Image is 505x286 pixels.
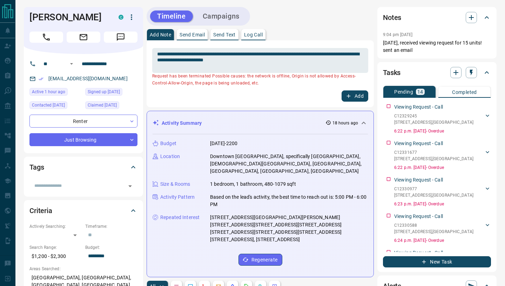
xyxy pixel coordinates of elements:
button: Open [67,60,76,68]
span: Message [104,32,137,43]
h1: [PERSON_NAME] [29,12,108,23]
h2: Notes [383,12,401,23]
div: Tags [29,159,137,176]
a: [EMAIL_ADDRESS][DOMAIN_NAME] [48,76,128,81]
p: Viewing Request - Call [394,249,443,257]
div: Just Browsing [29,133,137,146]
p: 1 bedroom, 1 bathroom, 480-1079 sqft [210,181,296,188]
p: 6:22 p.m. [DATE] - Overdue [394,164,491,171]
svg: Email Verified [39,76,43,81]
button: New Task [383,256,491,267]
p: 6:24 p.m. [DATE] - Overdue [394,237,491,244]
p: Completed [452,90,477,95]
p: [STREET_ADDRESS] , [GEOGRAPHIC_DATA] [394,192,473,198]
p: 6:22 p.m. [DATE] - Overdue [394,128,491,134]
span: Contacted [DATE] [32,102,65,109]
p: [STREET_ADDRESS] , [GEOGRAPHIC_DATA] [394,119,473,125]
p: Budget [160,140,176,147]
button: Regenerate [238,254,282,266]
p: 18 hours ago [332,120,358,126]
div: Criteria [29,202,137,219]
p: Viewing Request - Call [394,103,443,111]
span: Active 1 hour ago [32,88,65,95]
div: Activity Summary18 hours ago [153,117,368,130]
p: C12331677 [394,149,473,156]
h2: Criteria [29,205,52,216]
p: [STREET_ADDRESS] , [GEOGRAPHIC_DATA] [394,156,473,162]
div: Renter [29,115,137,128]
div: Notes [383,9,491,26]
p: $1,200 - $2,300 [29,251,82,262]
span: Claimed [DATE] [88,102,117,109]
p: [DATE]-2200 [210,140,237,147]
span: Call [29,32,63,43]
p: Search Range: [29,244,82,251]
p: Actively Searching: [29,223,82,230]
p: C12330588 [394,222,473,229]
p: Send Email [180,32,205,37]
p: C12330977 [394,186,473,192]
button: Open [125,181,135,191]
p: Activity Pattern [160,193,195,201]
div: condos.ca [119,15,123,20]
p: Viewing Request - Call [394,213,443,220]
div: Sat Dec 26 2015 [85,88,137,98]
p: Viewing Request - Call [394,140,443,147]
p: Timeframe: [85,223,137,230]
p: Budget: [85,244,137,251]
p: C12329245 [394,113,473,119]
div: Mon Aug 11 2025 [85,101,137,111]
span: Email [67,32,100,43]
button: Timeline [150,11,193,22]
h2: Tags [29,162,44,173]
div: C12331677[STREET_ADDRESS],[GEOGRAPHIC_DATA] [394,148,491,163]
p: Downtown [GEOGRAPHIC_DATA], specifically [GEOGRAPHIC_DATA], [DEMOGRAPHIC_DATA][GEOGRAPHIC_DATA], ... [210,153,368,175]
p: Pending [394,89,413,94]
button: Add [342,90,368,102]
p: Request has been terminated Possible causes: the network is offline, Origin is not allowed by Acc... [152,73,368,87]
div: C12329245[STREET_ADDRESS],[GEOGRAPHIC_DATA] [394,111,491,127]
div: C12330977[STREET_ADDRESS],[GEOGRAPHIC_DATA] [394,184,491,200]
p: Add Note [150,32,171,37]
p: Activity Summary [162,120,202,127]
div: C12330588[STREET_ADDRESS],[GEOGRAPHIC_DATA] [394,221,491,236]
p: Based on the lead's activity, the best time to reach out is: 5:00 PM - 6:00 PM [210,193,368,208]
p: 9:04 pm [DATE] [383,32,413,37]
p: Size & Rooms [160,181,190,188]
p: Viewing Request - Call [394,176,443,184]
div: Tasks [383,64,491,81]
p: Repeated Interest [160,214,200,221]
div: Tue Aug 12 2025 [29,88,82,98]
p: [DATE], received viewing request for 15 units! sent an email [383,39,491,54]
p: 6:23 p.m. [DATE] - Overdue [394,201,491,207]
button: Campaigns [196,11,247,22]
p: Areas Searched: [29,266,137,272]
p: Location [160,153,180,160]
p: [STREET_ADDRESS] , [GEOGRAPHIC_DATA] [394,229,473,235]
h2: Tasks [383,67,400,78]
p: 14 [417,89,423,94]
p: Send Text [213,32,236,37]
span: Signed up [DATE] [88,88,120,95]
p: [STREET_ADDRESS][GEOGRAPHIC_DATA][PERSON_NAME][STREET_ADDRESS][STREET_ADDRESS][STREET_ADDRESS][ST... [210,214,368,243]
div: Mon Aug 11 2025 [29,101,82,111]
p: Log Call [244,32,263,37]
